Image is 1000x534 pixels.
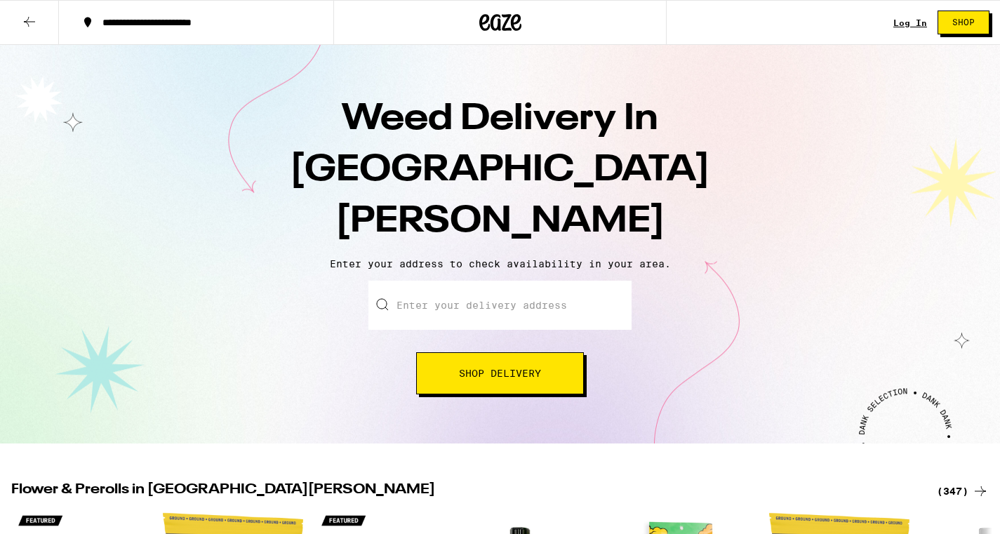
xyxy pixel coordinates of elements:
[290,152,710,240] span: [GEOGRAPHIC_DATA][PERSON_NAME]
[416,352,584,394] button: Shop Delivery
[937,483,989,500] a: (347)
[368,281,632,330] input: Enter your delivery address
[893,18,927,27] div: Log In
[11,483,920,500] h2: Flower & Prerolls in [GEOGRAPHIC_DATA][PERSON_NAME]
[14,258,986,269] p: Enter your address to check availability in your area.
[255,94,746,247] h1: Weed Delivery In
[952,18,975,27] span: Shop
[459,368,541,378] span: Shop Delivery
[938,11,989,34] button: Shop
